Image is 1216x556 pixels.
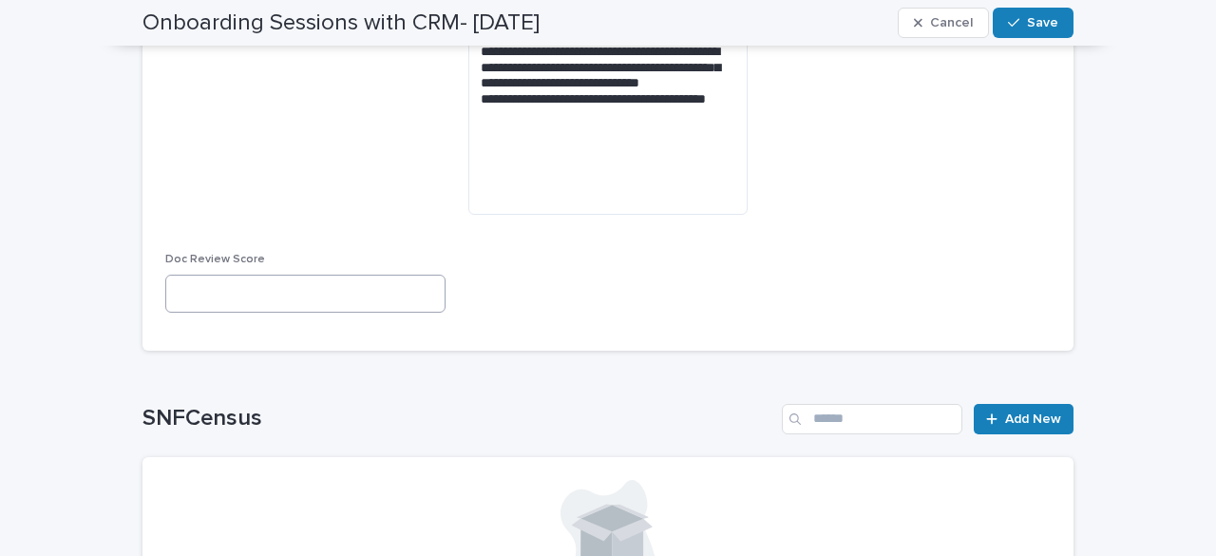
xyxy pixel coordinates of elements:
[993,8,1073,38] button: Save
[898,8,989,38] button: Cancel
[142,10,540,37] h2: Onboarding Sessions with CRM- [DATE]
[930,16,973,29] span: Cancel
[782,404,962,434] input: Search
[1027,16,1058,29] span: Save
[142,405,774,432] h1: SNFCensus
[165,254,265,265] span: Doc Review Score
[1005,412,1061,426] span: Add New
[974,404,1073,434] a: Add New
